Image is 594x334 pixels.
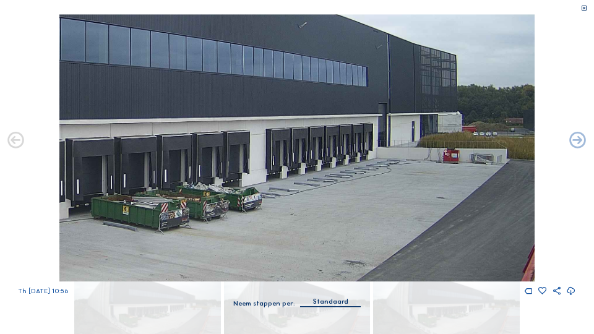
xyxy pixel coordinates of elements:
i: Forward [6,131,26,151]
div: Neem stappen per: [233,301,295,307]
div: Standaard [313,296,348,307]
span: Th [DATE] 10:56 [18,287,69,295]
img: Image [59,14,535,281]
i: Back [568,131,588,151]
div: Standaard [300,296,361,306]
